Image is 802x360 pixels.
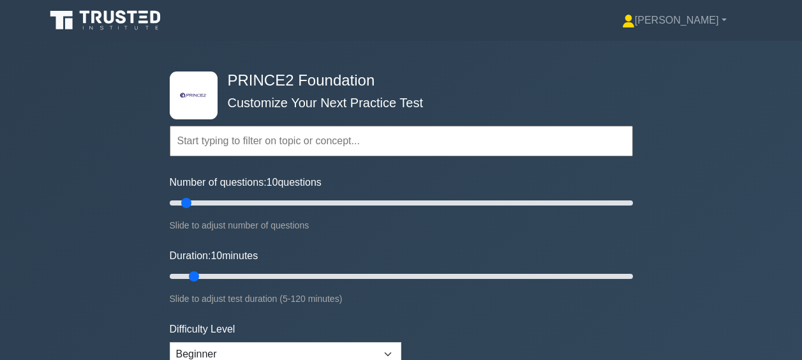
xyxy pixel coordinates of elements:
[170,291,633,306] div: Slide to adjust test duration (5-120 minutes)
[170,248,258,264] label: Duration: minutes
[211,250,222,261] span: 10
[591,8,757,33] a: [PERSON_NAME]
[267,177,278,188] span: 10
[223,71,570,90] h4: PRINCE2 Foundation
[170,218,633,233] div: Slide to adjust number of questions
[170,126,633,156] input: Start typing to filter on topic or concept...
[170,322,235,337] label: Difficulty Level
[170,175,322,190] label: Number of questions: questions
